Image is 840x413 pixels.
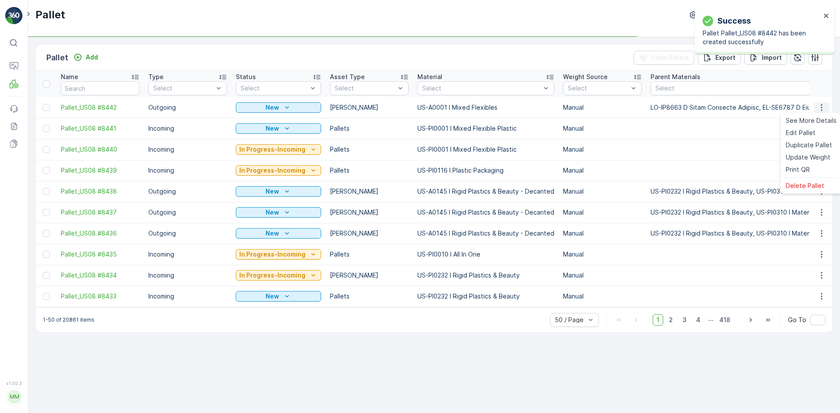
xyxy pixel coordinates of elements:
[148,124,227,133] p: Incoming
[70,52,101,62] button: Add
[715,314,734,326] span: 418
[786,128,815,137] span: Edit Pallet
[708,314,714,326] p: ...
[417,250,554,259] p: US-PI0010 I All In One
[148,292,227,301] p: Incoming
[7,390,21,404] div: MM
[86,53,98,62] p: Add
[35,8,65,22] p: Pallet
[633,51,694,65] button: Clear Filters
[266,103,279,112] p: New
[43,316,94,323] p: 1-50 of 20861 items
[330,124,409,133] p: Pallets
[330,145,409,154] p: Pallets
[417,166,554,175] p: US-PI0116 I Plastic Packaging
[782,127,840,139] a: Edit Pallet
[786,116,836,125] span: See More Details
[148,250,227,259] p: Incoming
[236,291,321,302] button: New
[236,73,256,81] p: Status
[5,388,23,406] button: MM
[330,292,409,301] p: Pallets
[651,53,689,62] p: Clear Filters
[786,165,810,174] span: Print QR
[43,209,50,216] div: Toggle Row Selected
[563,145,642,154] p: Manual
[148,166,227,175] p: Incoming
[266,187,279,196] p: New
[236,144,321,155] button: In Progress-Incoming
[330,208,409,217] p: [PERSON_NAME]
[5,7,23,24] img: logo
[417,103,554,112] p: US-A0001 I Mixed Flexibles
[239,250,305,259] p: In Progress-Incoming
[266,124,279,133] p: New
[236,186,321,197] button: New
[43,188,50,195] div: Toggle Row Selected
[148,145,227,154] p: Incoming
[786,141,832,149] span: Duplicate Pallet
[563,166,642,175] p: Manual
[417,292,554,301] p: US-PI0232 I Rigid Plastics & Beauty
[153,84,213,93] p: Select
[236,228,321,239] button: New
[563,208,642,217] p: Manual
[61,145,140,154] a: Pallet_US08 #8440
[563,124,642,133] p: Manual
[417,124,554,133] p: US-PI0001 I Mixed Flexible Plastic
[417,271,554,280] p: US-PI0232 I Rigid Plastics & Beauty
[698,51,741,65] button: Export
[148,208,227,217] p: Outgoing
[239,166,305,175] p: In Progress-Incoming
[762,53,782,62] p: Import
[43,146,50,153] div: Toggle Row Selected
[61,208,140,217] a: Pallet_US08 #8437
[417,229,554,238] p: US-A0145 I Rigid Plastics & Beauty - Decanted
[417,208,554,217] p: US-A0145 I Rigid Plastics & Beauty - Decanted
[782,139,840,151] a: Duplicate Pallet
[61,292,140,301] a: Pallet_US08 #8433
[61,124,140,133] a: Pallet_US08 #8441
[61,187,140,196] span: Pallet_US08 #8438
[43,167,50,174] div: Toggle Row Selected
[330,166,409,175] p: Pallets
[236,207,321,218] button: New
[266,229,279,238] p: New
[148,271,227,280] p: Incoming
[788,316,806,324] span: Go To
[417,145,554,154] p: US-PI0001 I Mixed Flexible Plastic
[703,29,821,46] p: Pallet Pallet_US08 #8442 has been created successfully
[61,271,140,280] span: Pallet_US08 #8434
[330,103,409,112] p: [PERSON_NAME]
[823,12,829,21] button: close
[692,314,704,326] span: 4
[266,292,279,301] p: New
[563,103,642,112] p: Manual
[563,73,608,81] p: Weight Source
[43,293,50,300] div: Toggle Row Selected
[148,103,227,112] p: Outgoing
[43,125,50,132] div: Toggle Row Selected
[61,81,140,95] input: Search
[148,187,227,196] p: Outgoing
[563,292,642,301] p: Manual
[330,229,409,238] p: [PERSON_NAME]
[665,314,677,326] span: 2
[43,230,50,237] div: Toggle Row Selected
[786,153,830,162] span: Update Weight
[43,251,50,258] div: Toggle Row Selected
[61,166,140,175] a: Pallet_US08 #8439
[61,103,140,112] a: Pallet_US08 #8442
[563,271,642,280] p: Manual
[335,84,395,93] p: Select
[236,165,321,176] button: In Progress-Incoming
[236,249,321,260] button: In Progress-Incoming
[61,229,140,238] a: Pallet_US08 #8436
[5,381,23,386] span: v 1.50.3
[653,314,663,326] span: 1
[61,73,78,81] p: Name
[563,187,642,196] p: Manual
